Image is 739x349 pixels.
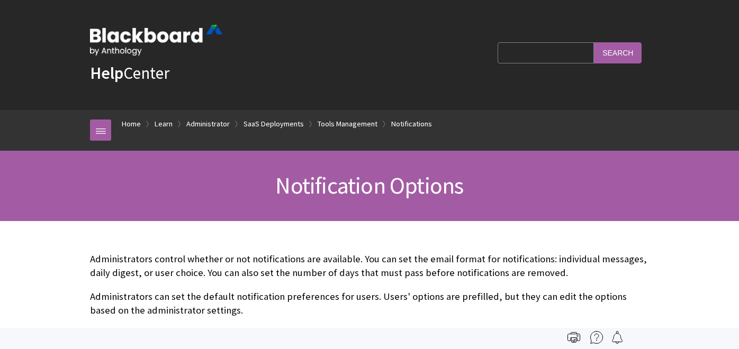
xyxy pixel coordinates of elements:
[122,117,141,131] a: Home
[186,117,230,131] a: Administrator
[391,117,432,131] a: Notifications
[318,117,377,131] a: Tools Management
[567,331,580,344] img: Print
[90,252,649,280] p: Administrators control whether or not notifications are available. You can set the email format f...
[244,117,304,131] a: SaaS Deployments
[155,117,173,131] a: Learn
[275,171,463,200] span: Notification Options
[90,62,123,84] strong: Help
[611,331,624,344] img: Follow this page
[90,62,169,84] a: HelpCenter
[590,331,603,344] img: More help
[90,25,222,56] img: Blackboard by Anthology
[90,290,649,317] p: Administrators can set the default notification preferences for users. Users' options are prefill...
[594,42,642,63] input: Search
